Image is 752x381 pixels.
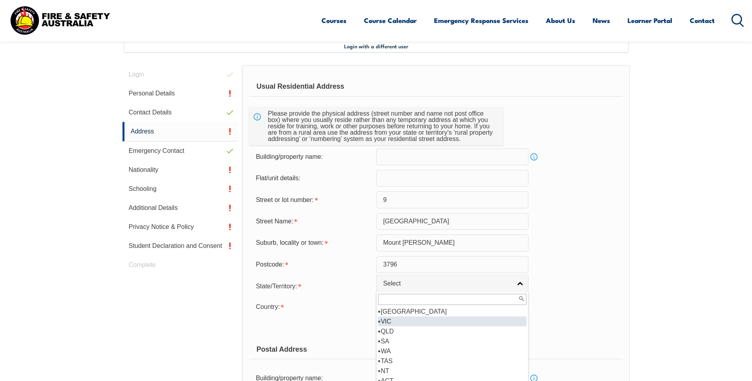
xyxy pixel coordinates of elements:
a: Nationality [122,160,238,179]
a: Additional Details [122,198,238,217]
span: Country: [256,303,279,310]
li: NT [378,366,526,376]
div: State/Territory is required. [249,278,376,293]
div: Postcode is required. [249,257,376,272]
div: Usual Residential Address [249,77,622,97]
li: [GEOGRAPHIC_DATA] [378,307,526,316]
a: Student Declaration and Consent [122,236,238,255]
li: WA [378,346,526,356]
div: Suburb, locality or town is required. [249,235,376,250]
a: Course Calendar [364,10,417,31]
li: SA [378,336,526,346]
div: Flat/unit details: [249,171,376,186]
div: Postal Address [249,339,622,359]
a: Learner Portal [628,10,672,31]
li: TAS [378,356,526,366]
a: Emergency Response Services [434,10,528,31]
div: Building/property name: [249,149,376,164]
a: Courses [321,10,346,31]
li: VIC [378,316,526,326]
a: News [593,10,610,31]
span: Select [383,280,511,288]
div: Street Name is required. [249,214,376,229]
span: State/Territory: [256,283,297,290]
span: Login with a different user [344,43,408,49]
a: Privacy Notice & Policy [122,217,238,236]
a: Emergency Contact [122,141,238,160]
a: Info [528,151,540,162]
li: QLD [378,326,526,336]
a: About Us [546,10,575,31]
a: Personal Details [122,84,238,103]
a: Address [122,122,238,141]
div: Street or lot number is required. [249,192,376,207]
div: Please provide the physical address (street number and name not post office box) where you usuall... [265,107,497,145]
a: Contact [690,10,715,31]
a: Schooling [122,179,238,198]
a: Contact Details [122,103,238,122]
div: Country is required. [249,298,376,314]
